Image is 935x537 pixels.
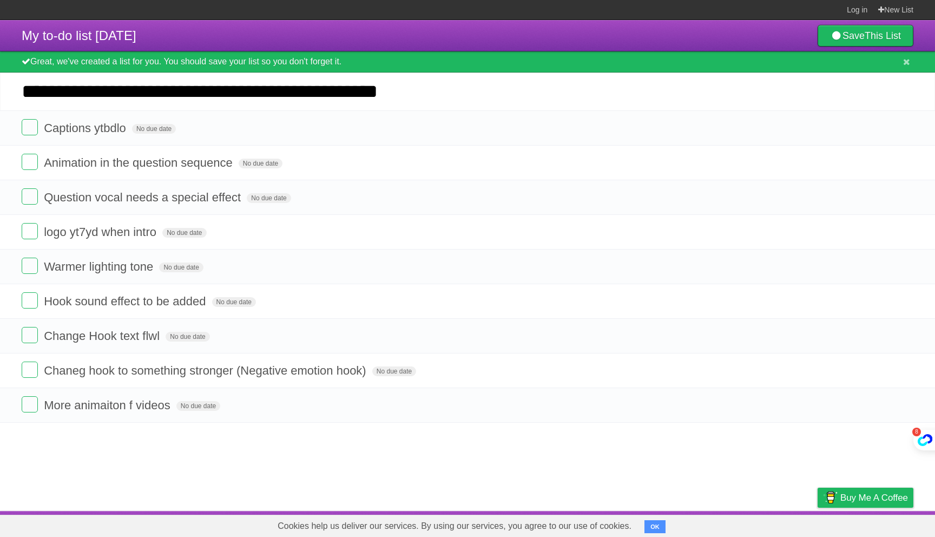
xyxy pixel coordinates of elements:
label: Done [22,258,38,274]
span: Buy me a coffee [840,488,908,507]
span: No due date [247,193,291,203]
label: Done [22,223,38,239]
img: Buy me a coffee [823,488,838,507]
span: Hook sound effect to be added [44,294,208,308]
span: logo yt7yd when intro [44,225,159,239]
a: Privacy [804,514,832,534]
button: OK [644,520,666,533]
label: Done [22,154,38,170]
label: Done [22,119,38,135]
span: Animation in the question sequence [44,156,235,169]
span: No due date [166,332,209,342]
label: Done [22,327,38,343]
span: No due date [212,297,256,307]
a: SaveThis List [818,25,913,47]
span: No due date [176,401,220,411]
span: Captions ytbdlo [44,121,129,135]
span: More animaiton f videos [44,398,173,412]
label: Done [22,362,38,378]
span: No due date [162,228,206,238]
span: Change Hook text flwl [44,329,162,343]
b: This List [865,30,901,41]
label: Done [22,396,38,412]
span: Chaneg hook to something stronger (Negative emotion hook) [44,364,369,377]
span: Cookies help us deliver our services. By using our services, you agree to our use of cookies. [267,515,642,537]
span: Warmer lighting tone [44,260,156,273]
a: Suggest a feature [845,514,913,534]
span: No due date [159,263,203,272]
span: No due date [372,366,416,376]
span: No due date [239,159,282,168]
label: Done [22,292,38,309]
span: Question vocal needs a special effect [44,191,243,204]
span: No due date [132,124,176,134]
a: About [674,514,696,534]
a: Developers [709,514,753,534]
label: Done [22,188,38,205]
a: Buy me a coffee [818,488,913,508]
a: Terms [767,514,791,534]
span: My to-do list [DATE] [22,28,136,43]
